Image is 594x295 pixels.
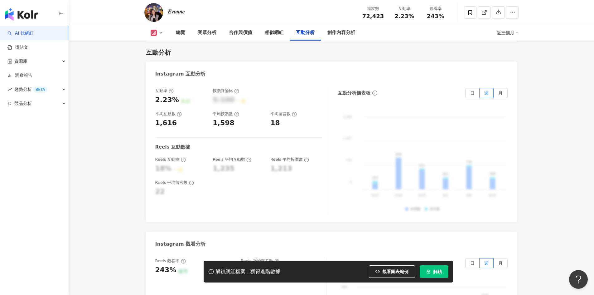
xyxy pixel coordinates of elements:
div: Reels 平均留言數 [155,180,194,185]
div: Instagram 觀看分析 [155,241,206,248]
div: 1,616 [155,118,177,128]
span: 243% [427,13,444,19]
div: 平均按讚數 [213,111,239,117]
div: Reels 互動率 [155,157,186,162]
div: 解鎖網紅檔案，獲得進階數據 [215,268,280,275]
span: info-circle [379,260,386,267]
div: 總覽 [176,29,185,37]
div: Reels 觀看率 [155,258,186,264]
div: Reels 平均互動數 [213,157,251,162]
div: 互動分析 [296,29,315,37]
div: Reels 平均觀看數 [241,258,279,264]
span: 競品分析 [14,96,32,111]
div: 按讚評論比 [213,88,239,94]
div: 互動率 [155,88,174,94]
div: 2.23% [155,95,179,105]
div: Instagram 互動分析 [155,71,206,77]
div: 近三個月 [497,28,519,38]
span: 日 [470,91,475,96]
span: info-circle [371,90,378,96]
span: lock [426,269,431,274]
span: 觀看圖表範例 [382,269,408,274]
div: 𝐸𝑣𝑜𝑛𝑛𝑒 [168,7,185,15]
button: 觀看圖表範例 [369,265,415,278]
div: 互動分析 [146,48,171,57]
div: 創作內容分析 [327,29,355,37]
span: 資源庫 [14,54,27,68]
img: logo [5,8,38,21]
a: searchAI 找網紅 [7,30,34,37]
a: 洞察報告 [7,72,32,79]
div: 18 [270,118,280,128]
div: Reels 互動數據 [155,144,190,150]
span: 72,423 [362,13,384,19]
div: 1,598 [213,118,234,128]
div: 影音觀看分析儀表板 [336,260,378,267]
span: 週 [484,91,489,96]
div: 合作與價值 [229,29,252,37]
span: 月 [498,91,503,96]
div: 觀看率 [424,6,447,12]
span: 2.23% [394,13,414,19]
span: 解鎖 [433,269,442,274]
div: 互動率 [393,6,416,12]
img: KOL Avatar [144,3,163,22]
div: 相似網紅 [265,29,283,37]
div: 互動分析儀表板 [338,90,370,96]
div: BETA [33,86,47,93]
div: Reels 平均按讚數 [270,157,309,162]
span: rise [7,87,12,92]
div: 平均互動數 [155,111,182,117]
div: 追蹤數 [361,6,385,12]
button: 解鎖 [420,265,448,278]
span: 趨勢分析 [14,82,47,96]
div: 受眾分析 [198,29,216,37]
a: 找貼文 [7,44,28,51]
div: 平均留言數 [270,111,297,117]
